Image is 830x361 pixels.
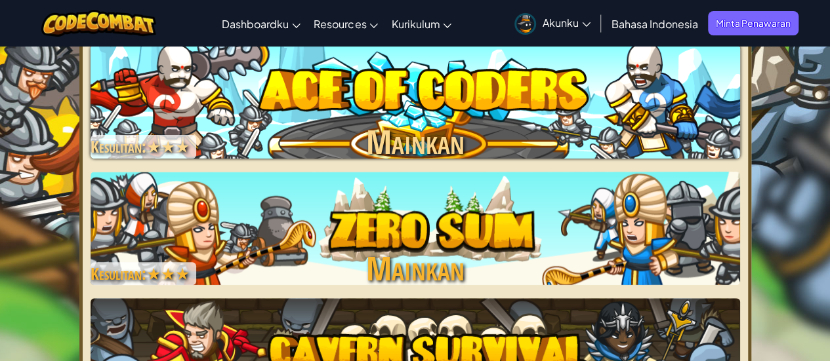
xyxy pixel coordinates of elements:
span: Bahasa Indonesia [612,17,698,31]
span: Kesulitan: [91,262,146,285]
a: Bahasa Indonesia [605,6,705,41]
img: avatar [514,13,536,35]
span: Akunku [543,16,591,29]
span: Resources [314,17,366,31]
span: Kesulitan: [91,135,146,158]
a: Akunku [508,3,597,44]
a: Dashboardku [215,6,307,41]
a: Zero SumKesulitan:★★★Mainkan [91,172,740,285]
span: Dashboardku [222,17,289,31]
img: Ace of Coders [91,45,740,159]
img: CodeCombat logo [41,10,156,37]
div: Mainkan [366,119,514,165]
a: Minta Penawaran [708,11,799,35]
img: Zero Sum [91,172,740,285]
div: ★★★ [91,135,196,159]
a: Ace of CodersKesulitan:★★★Mainkan [91,45,740,159]
div: Mainkan [366,245,514,292]
div: ★★★ [91,262,196,286]
a: Resources [307,6,384,41]
a: Kurikulum [384,6,458,41]
span: Kurikulum [391,17,440,31]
